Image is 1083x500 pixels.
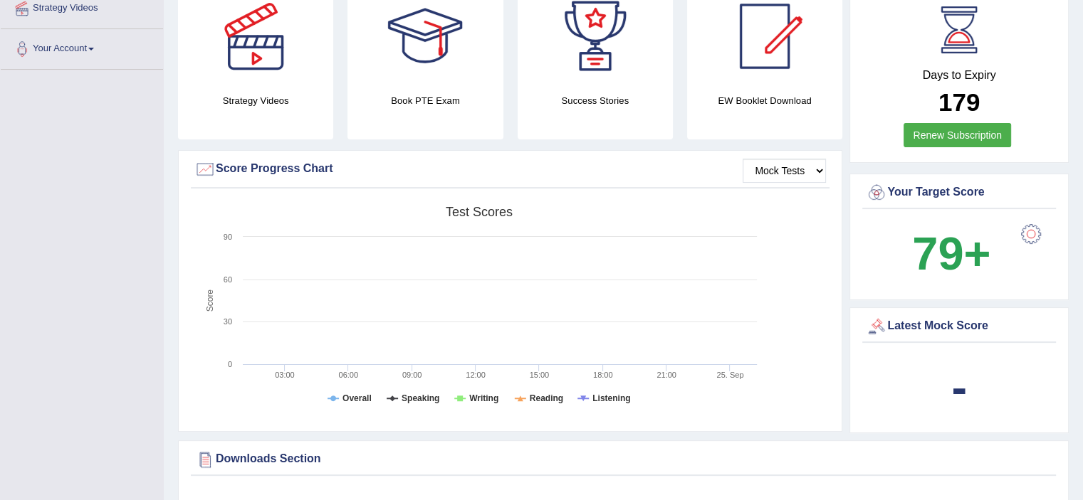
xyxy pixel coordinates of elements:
div: Your Target Score [866,182,1052,203]
text: 03:00 [275,371,295,379]
text: 21:00 [656,371,676,379]
tspan: Reading [530,393,563,403]
b: 179 [938,88,980,116]
tspan: Writing [469,393,498,403]
text: 0 [228,360,232,368]
tspan: 25. Sep [716,371,743,379]
text: 06:00 [339,371,359,379]
div: Score Progress Chart [194,159,826,180]
tspan: Score [205,289,215,312]
b: 79+ [912,228,990,280]
text: 60 [224,275,232,284]
h4: EW Booklet Download [687,93,842,108]
h4: Days to Expiry [866,69,1052,82]
b: - [951,361,967,413]
text: 18:00 [593,371,613,379]
text: 09:00 [402,371,422,379]
text: 30 [224,317,232,326]
h4: Book PTE Exam [347,93,503,108]
a: Renew Subscription [904,123,1011,147]
tspan: Listening [592,393,630,403]
div: Downloads Section [194,449,1052,470]
div: Latest Mock Score [866,316,1052,337]
h4: Strategy Videos [178,93,333,108]
tspan: Test scores [446,205,513,219]
text: 15:00 [530,371,550,379]
text: 90 [224,233,232,241]
text: 12:00 [466,371,486,379]
tspan: Overall [342,393,372,403]
h4: Success Stories [518,93,673,108]
a: Your Account [1,29,163,65]
tspan: Speaking [402,393,439,403]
